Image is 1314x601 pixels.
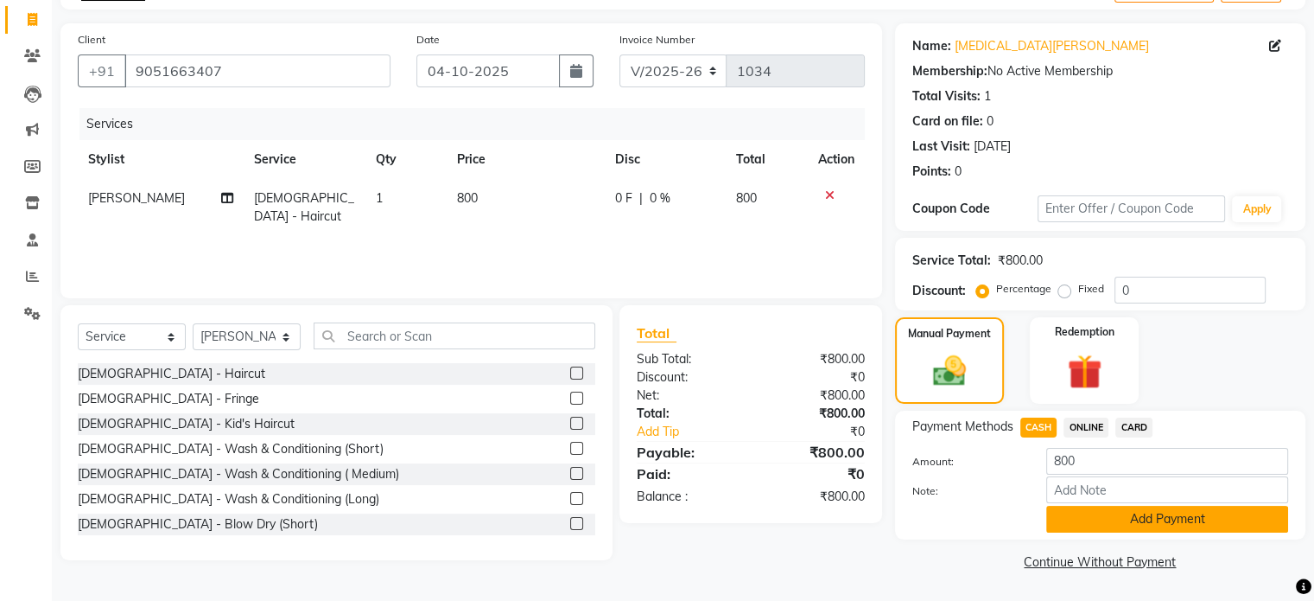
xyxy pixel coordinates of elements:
th: Qty [365,140,447,179]
div: ₹800.00 [751,488,878,506]
div: Sub Total: [624,350,751,368]
a: [MEDICAL_DATA][PERSON_NAME] [955,37,1149,55]
input: Amount [1046,448,1288,475]
button: Add Payment [1046,506,1288,533]
div: [DEMOGRAPHIC_DATA] - Kid's Haircut [78,415,295,433]
span: CASH [1020,418,1057,438]
div: [DEMOGRAPHIC_DATA] - Wash & Conditioning (Long) [78,490,379,508]
th: Action [808,140,865,179]
div: ₹0 [751,368,878,387]
label: Client [78,32,105,48]
span: | [639,189,643,208]
a: Continue Without Payment [898,553,1302,572]
label: Date [416,32,440,48]
th: Total [726,140,808,179]
div: 0 [987,112,993,131]
span: CARD [1115,418,1152,438]
span: 0 % [650,189,670,208]
div: Card on file: [912,112,983,131]
div: Discount: [624,368,751,387]
input: Search or Scan [314,323,595,349]
label: Amount: [899,454,1033,470]
th: Disc [605,140,726,179]
div: ₹800.00 [751,442,878,463]
div: Last Visit: [912,137,970,156]
label: Percentage [996,281,1051,297]
div: Points: [912,163,951,181]
div: ₹800.00 [751,350,878,368]
label: Invoice Number [619,32,695,48]
div: Total Visits: [912,87,981,105]
div: [DEMOGRAPHIC_DATA] - Wash & Conditioning ( Medium) [78,465,399,483]
div: 1 [984,87,991,105]
div: 0 [955,163,962,181]
span: Total [637,324,676,342]
span: 1 [376,190,383,206]
th: Price [447,140,605,179]
span: 0 F [615,189,632,208]
button: +91 [78,54,126,87]
input: Add Note [1046,476,1288,503]
span: [PERSON_NAME] [88,190,185,206]
div: ₹0 [771,423,877,441]
label: Note: [899,483,1033,499]
th: Service [244,140,365,179]
a: Add Tip [624,423,771,441]
span: ONLINE [1063,418,1108,438]
div: Service Total: [912,252,991,270]
button: Apply [1232,196,1281,222]
input: Search by Name/Mobile/Email/Code [124,54,390,87]
div: [DEMOGRAPHIC_DATA] - Haircut [78,365,265,383]
div: [DEMOGRAPHIC_DATA] - Wash & Conditioning (Short) [78,440,384,458]
label: Manual Payment [908,326,991,342]
div: Membership: [912,62,987,80]
div: [DEMOGRAPHIC_DATA] - Blow Dry (Short) [78,515,318,534]
span: [DEMOGRAPHIC_DATA] - Haircut [254,190,354,224]
label: Redemption [1055,324,1114,340]
div: [DEMOGRAPHIC_DATA] - Fringe [78,390,259,408]
div: ₹800.00 [751,387,878,405]
div: Coupon Code [912,200,1038,218]
div: Name: [912,37,951,55]
span: Payment Methods [912,418,1013,436]
img: _cash.svg [923,352,976,390]
div: Services [79,108,878,140]
div: Net: [624,387,751,405]
span: 800 [736,190,757,206]
div: Total: [624,405,751,423]
span: 800 [457,190,478,206]
div: [DATE] [974,137,1011,156]
div: Discount: [912,282,966,300]
div: ₹0 [751,464,878,484]
input: Enter Offer / Coupon Code [1038,195,1226,222]
div: No Active Membership [912,62,1288,80]
div: Payable: [624,442,751,463]
img: _gift.svg [1057,350,1113,393]
label: Fixed [1078,281,1104,297]
div: Balance : [624,488,751,506]
div: Paid: [624,464,751,484]
div: ₹800.00 [751,405,878,423]
th: Stylist [78,140,244,179]
div: ₹800.00 [998,252,1043,270]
